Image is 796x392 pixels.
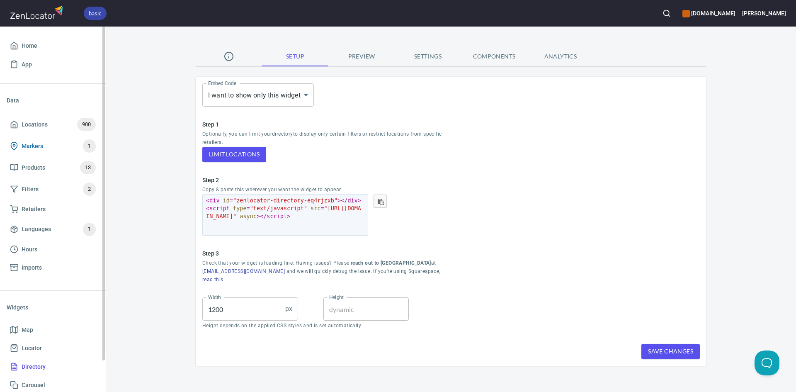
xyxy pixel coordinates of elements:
[311,205,320,212] span: src
[7,37,99,55] a: Home
[233,205,247,212] span: type
[202,186,529,194] p: Copy & paste this wherever you want the widget to appear:
[83,141,96,151] span: 1
[22,263,42,273] span: Imports
[250,205,307,212] span: "text/javascript"
[202,83,314,107] div: I want to show only this widget
[648,346,693,357] span: Save Changes
[202,147,266,162] button: limit locations
[206,197,341,204] span: < = >
[22,224,51,234] span: Languages
[532,51,589,62] span: Analytics
[7,321,99,339] a: Map
[209,205,230,212] span: script
[658,4,676,22] button: Search
[742,4,786,22] button: [PERSON_NAME]
[22,204,46,214] span: Retailers
[7,55,99,74] a: App
[22,141,43,151] span: Markers
[22,119,48,130] span: Locations
[202,277,223,282] a: read this
[83,185,96,194] span: 2
[22,163,45,173] span: Products
[202,322,362,330] p: Height depends on the applied CSS styles and is set automatically.
[7,358,99,376] a: Directory
[209,149,260,160] span: limit locations
[22,380,45,390] span: Carousel
[77,120,96,129] span: 900
[22,343,42,353] span: Locator
[267,213,287,219] span: script
[7,240,99,259] a: Hours
[7,178,99,200] a: Filters2
[202,130,444,147] p: Optionally, you can limit your directory to display only certain filters or restrict locations fr...
[333,51,390,62] span: Preview
[206,205,361,219] span: < = = >
[7,297,99,317] li: Widgets
[323,297,409,321] input: pixel
[202,120,444,129] h6: Step 1
[202,249,444,258] h6: Step 3
[742,9,786,18] h6: [PERSON_NAME]
[202,268,285,274] a: [EMAIL_ADDRESS][DOMAIN_NAME]
[285,304,292,314] p: px
[240,213,257,219] span: async
[202,175,529,185] h6: Step 2
[351,260,431,266] b: reach out to [GEOGRAPHIC_DATA]
[341,197,361,204] span: </ >
[7,258,99,277] a: Imports
[83,224,96,234] span: 1
[682,9,735,18] h6: [DOMAIN_NAME]
[400,51,456,62] span: Settings
[80,163,96,173] span: 13
[22,41,37,51] span: Home
[22,362,46,372] span: Directory
[84,9,107,18] span: basic
[7,90,99,110] li: Data
[206,205,361,219] span: "[URL][DOMAIN_NAME]"
[347,197,357,204] span: div
[202,259,444,284] p: Check that your widget is loading fine. Having issues? Please at and we will quickly debug the is...
[682,10,690,17] button: color-CE600E
[7,157,99,178] a: Products13
[223,197,230,204] span: id
[84,7,107,20] div: basic
[260,213,290,219] span: </ >
[7,200,99,219] a: Retailers
[233,197,337,204] span: "zenlocator-directory-eq4rjzxb"
[7,339,99,358] a: Locator
[7,114,99,135] a: Locations900
[7,135,99,157] a: Markers1
[641,344,700,359] button: Save Changes
[267,51,323,62] span: Setup
[22,59,32,70] span: App
[202,297,282,321] input: pixel
[466,51,522,62] span: Components
[10,3,66,21] img: zenlocator
[209,197,219,204] span: div
[22,244,37,255] span: Hours
[755,351,779,375] iframe: Help Scout Beacon - Open
[22,325,33,335] span: Map
[7,219,99,240] a: Languages1
[22,184,39,195] span: Filters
